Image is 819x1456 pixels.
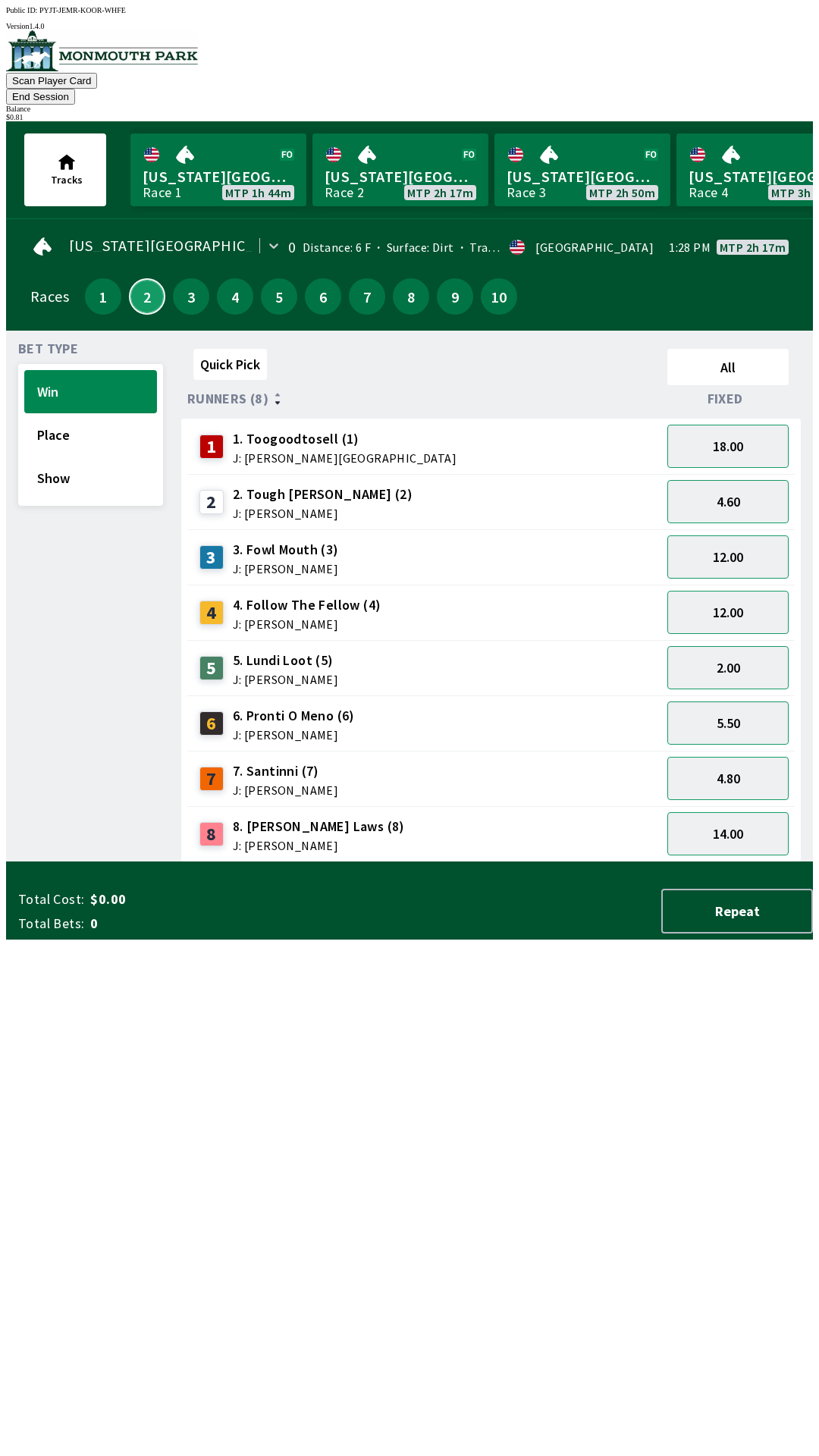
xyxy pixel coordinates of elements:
span: Track Condition: Soft [454,240,586,255]
span: 2.00 [717,659,740,676]
button: 7 [349,278,385,315]
span: J: [PERSON_NAME] [233,507,413,519]
span: 4. Follow The Fellow (4) [233,595,381,615]
div: Balance [6,105,813,113]
span: Runners (8) [187,393,268,405]
span: 5. Lundi Loot (5) [233,651,338,670]
div: 0 [288,241,296,253]
button: Win [24,370,157,413]
div: Races [30,290,69,303]
span: J: [PERSON_NAME] [233,563,339,575]
button: 2.00 [667,646,789,689]
span: 1. Toogoodtosell (1) [233,429,457,449]
button: All [667,349,789,385]
span: [US_STATE][GEOGRAPHIC_DATA] [507,167,658,187]
button: 8 [393,278,429,315]
span: MTP 2h 50m [589,187,655,199]
button: 5 [261,278,297,315]
span: 3. Fowl Mouth (3) [233,540,339,560]
span: Bet Type [18,343,78,355]
button: Repeat [661,889,813,934]
div: 1 [199,435,224,459]
span: 9 [441,291,469,302]
span: MTP 2h 17m [720,241,786,253]
span: J: [PERSON_NAME] [233,673,338,686]
div: Version 1.4.0 [6,22,813,30]
button: Scan Player Card [6,73,97,89]
span: 6 [309,291,337,302]
span: Quick Pick [200,356,260,373]
button: 9 [437,278,473,315]
span: 18.00 [713,438,743,455]
span: 0 [90,915,329,933]
span: 4.80 [717,770,740,787]
img: venue logo [6,30,198,71]
span: PYJT-JEMR-KOOR-WHFE [39,6,126,14]
span: Tracks [51,173,83,187]
button: 6 [305,278,341,315]
span: J: [PERSON_NAME] [233,729,355,741]
button: 2 [129,278,165,315]
a: [US_STATE][GEOGRAPHIC_DATA]Race 1MTP 1h 44m [130,133,306,206]
span: 5 [265,291,293,302]
button: Show [24,457,157,500]
span: 6. Pronti O Meno (6) [233,706,355,726]
div: 8 [199,822,224,846]
span: 7 [353,291,381,302]
div: Fixed [661,391,795,406]
div: 5 [199,656,224,680]
span: 8 [397,291,425,302]
span: 1 [89,291,118,302]
span: Place [37,426,144,444]
span: 3 [177,291,206,302]
span: 2. Tough [PERSON_NAME] (2) [233,485,413,504]
a: [US_STATE][GEOGRAPHIC_DATA]Race 3MTP 2h 50m [494,133,670,206]
button: 4.60 [667,480,789,523]
button: Tracks [24,133,106,206]
span: J: [PERSON_NAME] [233,839,405,852]
span: 12.00 [713,548,743,566]
span: MTP 2h 17m [407,187,473,199]
span: 8. [PERSON_NAME] Laws (8) [233,817,405,836]
button: 5.50 [667,701,789,745]
span: Fixed [708,393,743,405]
span: 7. Santinni (7) [233,761,338,781]
div: Race 2 [325,187,364,199]
span: Total Bets: [18,915,84,933]
span: $0.00 [90,890,329,908]
span: J: [PERSON_NAME] [233,618,381,630]
span: 10 [485,291,513,302]
span: 4 [221,291,249,302]
span: 12.00 [713,604,743,621]
span: MTP 1h 44m [225,187,291,199]
span: Repeat [675,902,799,920]
div: 4 [199,601,224,625]
span: All [674,359,782,376]
button: 10 [481,278,517,315]
span: J: [PERSON_NAME] [233,784,338,796]
div: [GEOGRAPHIC_DATA] [535,241,654,253]
div: Public ID: [6,6,813,14]
button: End Session [6,89,75,105]
div: Race 3 [507,187,546,199]
span: Total Cost: [18,890,84,908]
button: 12.00 [667,591,789,634]
span: 1:28 PM [669,241,711,253]
button: 4 [217,278,253,315]
a: [US_STATE][GEOGRAPHIC_DATA]Race 2MTP 2h 17m [312,133,488,206]
span: Win [37,383,144,400]
button: 1 [85,278,121,315]
div: 2 [199,490,224,514]
span: Distance: 6 F [303,240,371,255]
button: 12.00 [667,535,789,579]
button: 3 [173,278,209,315]
button: Place [24,413,157,457]
span: 4.60 [717,493,740,510]
div: Race 4 [689,187,728,199]
span: 5.50 [717,714,740,732]
span: [US_STATE][GEOGRAPHIC_DATA] [325,167,476,187]
div: Race 1 [143,187,182,199]
button: 4.80 [667,757,789,800]
div: 6 [199,711,224,736]
div: 3 [199,545,224,570]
